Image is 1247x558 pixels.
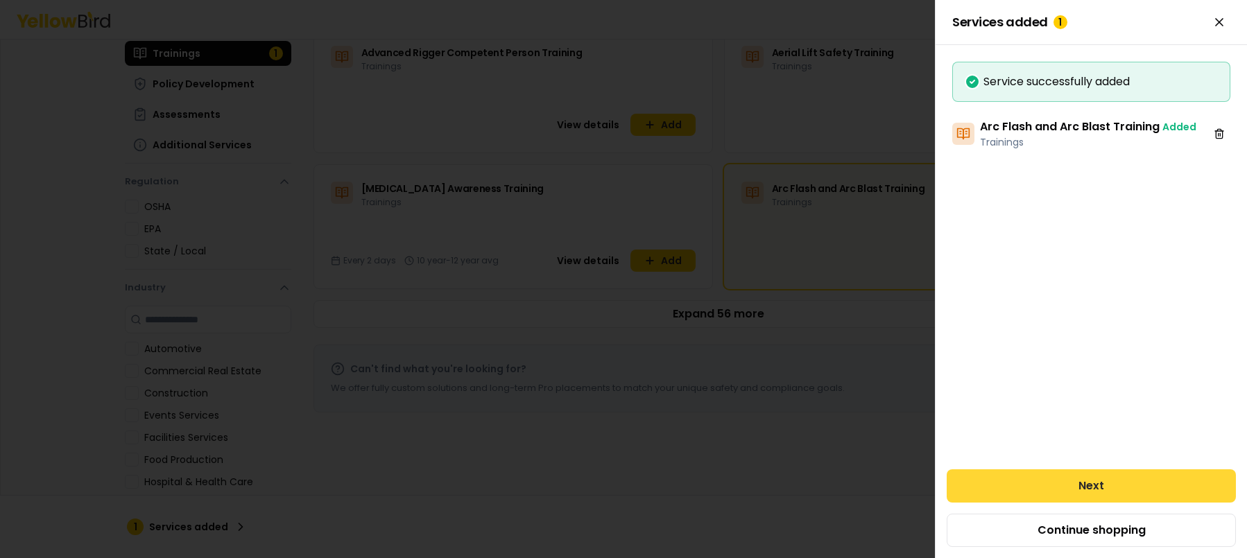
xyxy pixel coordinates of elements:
span: Added [1162,120,1196,134]
button: Continue shopping [947,514,1236,547]
span: Services added [952,15,1067,29]
p: Trainings [980,135,1196,149]
button: Next [947,469,1236,503]
div: 1 [1053,15,1067,29]
div: Service successfully added [964,73,1219,90]
button: Close [1208,11,1230,33]
h3: Arc Flash and Arc Blast Training [980,119,1196,135]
